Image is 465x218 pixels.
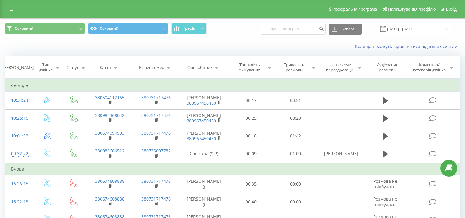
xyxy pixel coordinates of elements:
[5,79,460,92] td: Сьогодні
[388,7,436,12] span: Налаштування профілю
[187,65,212,70] div: Співробітник
[273,109,318,127] td: 08:20
[95,130,124,136] a: 380674094993
[273,175,318,193] td: 00:00
[95,95,124,100] a: 380504112165
[179,175,229,193] td: [PERSON_NAME] ()
[39,62,53,73] div: Тип дзвінка
[141,196,171,202] a: 380731717476
[179,127,229,145] td: [PERSON_NAME]
[11,196,27,208] div: 16:22:13
[3,65,34,70] div: [PERSON_NAME]
[95,178,124,184] a: 380674608888
[373,196,397,207] span: Розмова не відбулась
[141,148,171,154] a: 380735697782
[261,24,326,35] input: Пошук за номером
[323,62,356,73] div: Назва схеми переадресації
[141,130,171,136] a: 380731717476
[234,62,265,73] div: Тривалість очікування
[373,178,397,190] span: Розмова не відбулась
[273,127,318,145] td: 01:42
[11,94,27,106] div: 10:34:24
[229,127,273,145] td: 00:18
[229,109,273,127] td: 00:25
[446,7,457,12] span: Вихід
[11,148,27,160] div: 09:32:22
[187,100,216,106] a: 380967450450
[273,92,318,109] td: 03:51
[411,62,447,73] div: Коментар/категорія дзвінка
[229,145,273,163] td: 00:09
[229,193,273,211] td: 00:40
[5,23,85,34] button: Основний
[332,7,377,12] span: Реферальна програма
[370,62,405,73] div: Аудіозапис розмови
[95,196,124,202] a: 380674608888
[95,112,124,118] a: 380984368042
[171,23,207,34] button: Графік
[141,95,171,100] a: 380731717476
[141,178,171,184] a: 380731717476
[273,193,318,211] td: 00:00
[179,109,229,127] td: [PERSON_NAME]
[179,193,229,211] td: [PERSON_NAME] ()
[329,24,362,35] button: Експорт
[139,65,164,70] div: Бізнес номер
[229,175,273,193] td: 00:35
[318,145,364,163] td: [PERSON_NAME]
[229,92,273,109] td: 00:17
[100,65,111,70] div: Клієнт
[5,163,460,175] td: Вчора
[273,145,318,163] td: 01:00
[279,62,309,73] div: Тривалість розмови
[141,112,171,118] a: 380731717476
[187,136,216,141] a: 380967450450
[179,145,229,163] td: Світлана (SIP)
[95,148,124,154] a: 380988666512
[15,26,33,31] span: Основний
[179,92,229,109] td: [PERSON_NAME]
[11,178,27,190] div: 16:26:15
[183,26,195,31] span: Графік
[88,23,168,34] button: Основний
[11,112,27,124] div: 10:25:16
[67,65,79,70] div: Статус
[11,130,27,142] div: 10:01:32
[355,43,460,49] a: Коли дані можуть відрізнятися вiд інших систем
[187,118,216,124] a: 380967450450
